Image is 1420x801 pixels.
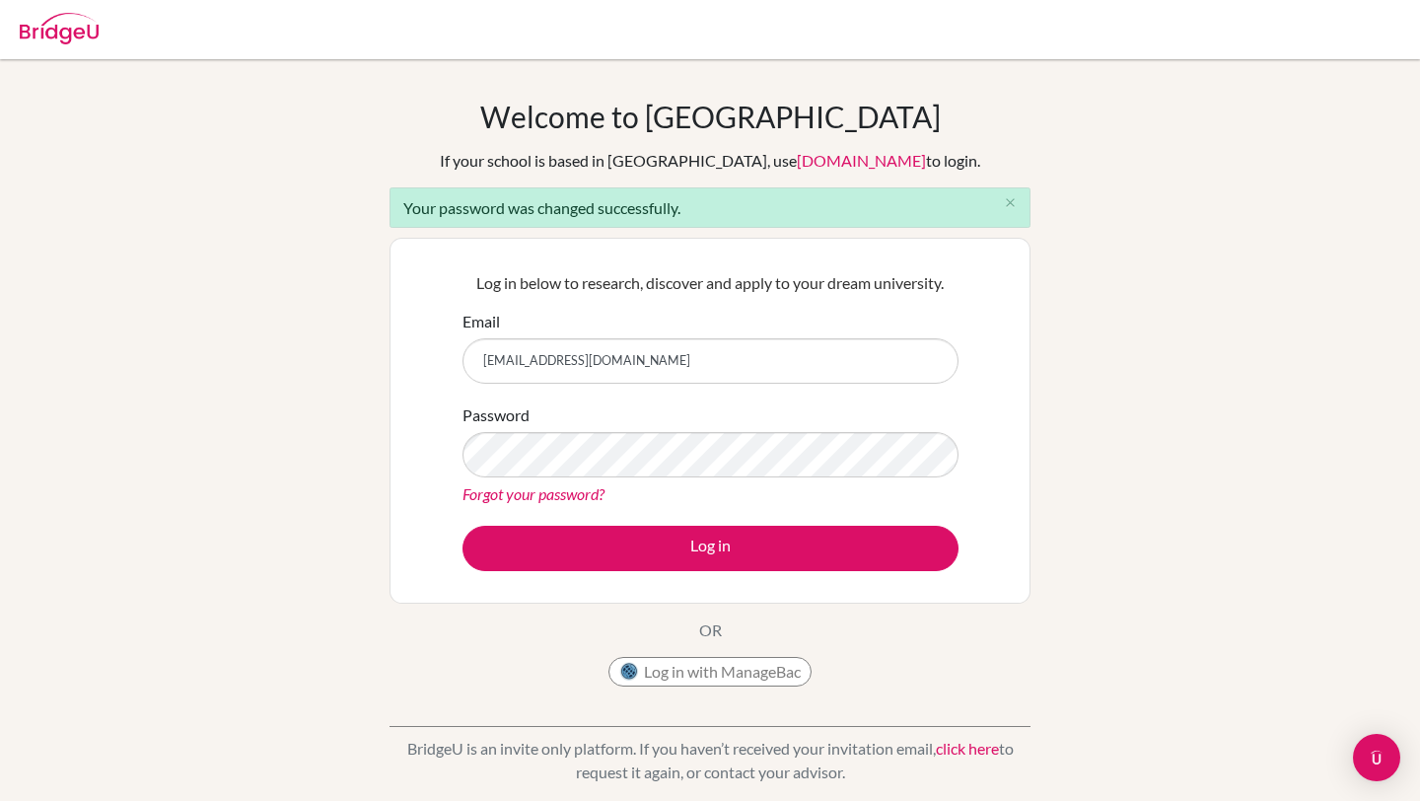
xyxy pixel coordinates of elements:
[390,737,1030,784] p: BridgeU is an invite only platform. If you haven’t received your invitation email, to request it ...
[936,739,999,758] a: click here
[1003,195,1018,210] i: close
[462,403,530,427] label: Password
[797,151,926,170] a: [DOMAIN_NAME]
[990,188,1029,218] button: Close
[390,187,1030,228] div: Your password was changed successfully.
[699,619,722,642] p: OR
[440,149,980,173] div: If your school is based in [GEOGRAPHIC_DATA], use to login.
[20,13,99,44] img: Bridge-U
[480,99,941,134] h1: Welcome to [GEOGRAPHIC_DATA]
[608,657,812,687] button: Log in with ManageBac
[1353,734,1400,781] div: Open Intercom Messenger
[462,484,604,503] a: Forgot your password?
[462,526,958,571] button: Log in
[462,271,958,295] p: Log in below to research, discover and apply to your dream university.
[462,310,500,333] label: Email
